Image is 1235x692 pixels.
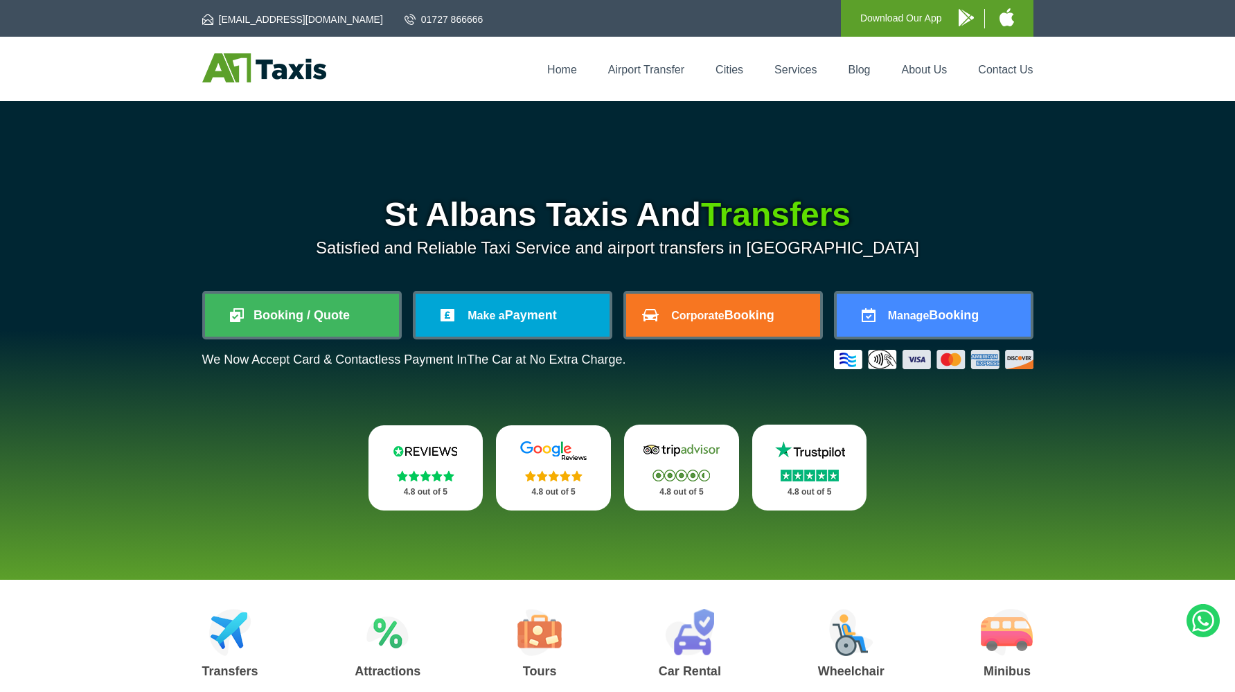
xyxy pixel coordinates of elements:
[384,483,468,501] p: 4.8 out of 5
[511,483,596,501] p: 4.8 out of 5
[468,310,504,321] span: Make a
[639,483,724,501] p: 4.8 out of 5
[752,425,867,511] a: Trustpilot Stars 4.8 out of 5
[902,64,948,76] a: About Us
[716,64,743,76] a: Cities
[848,64,870,76] a: Blog
[624,425,739,511] a: Tripadvisor Stars 4.8 out of 5
[671,310,724,321] span: Corporate
[818,665,885,677] h3: Wheelchair
[202,353,626,367] p: We Now Accept Card & Contactless Payment In
[525,470,583,481] img: Stars
[837,294,1031,337] a: ManageBooking
[981,609,1033,656] img: Minibus
[517,665,562,677] h3: Tours
[202,53,326,82] img: A1 Taxis St Albans LTD
[888,310,930,321] span: Manage
[202,198,1033,231] h1: St Albans Taxis And
[768,440,851,461] img: Trustpilot
[608,64,684,76] a: Airport Transfer
[512,441,595,461] img: Google
[834,350,1033,369] img: Credit And Debit Cards
[781,470,839,481] img: Stars
[209,609,251,656] img: Airport Transfers
[416,294,610,337] a: Make aPayment
[202,665,258,677] h3: Transfers
[829,609,873,656] img: Wheelchair
[701,196,851,233] span: Transfers
[366,609,409,656] img: Attractions
[659,665,721,677] h3: Car Rental
[959,9,974,26] img: A1 Taxis Android App
[368,425,483,511] a: Reviews.io Stars 4.8 out of 5
[640,440,723,461] img: Tripadvisor
[397,470,454,481] img: Stars
[467,353,625,366] span: The Car at No Extra Charge.
[774,64,817,76] a: Services
[205,294,399,337] a: Booking / Quote
[547,64,577,76] a: Home
[384,441,467,461] img: Reviews.io
[626,294,820,337] a: CorporateBooking
[496,425,611,511] a: Google Stars 4.8 out of 5
[202,238,1033,258] p: Satisfied and Reliable Taxi Service and airport transfers in [GEOGRAPHIC_DATA]
[517,609,562,656] img: Tours
[355,665,420,677] h3: Attractions
[860,10,942,27] p: Download Our App
[652,470,710,481] img: Stars
[999,8,1014,26] img: A1 Taxis iPhone App
[978,64,1033,76] a: Contact Us
[767,483,852,501] p: 4.8 out of 5
[981,665,1033,677] h3: Minibus
[665,609,714,656] img: Car Rental
[202,12,383,26] a: [EMAIL_ADDRESS][DOMAIN_NAME]
[405,12,483,26] a: 01727 866666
